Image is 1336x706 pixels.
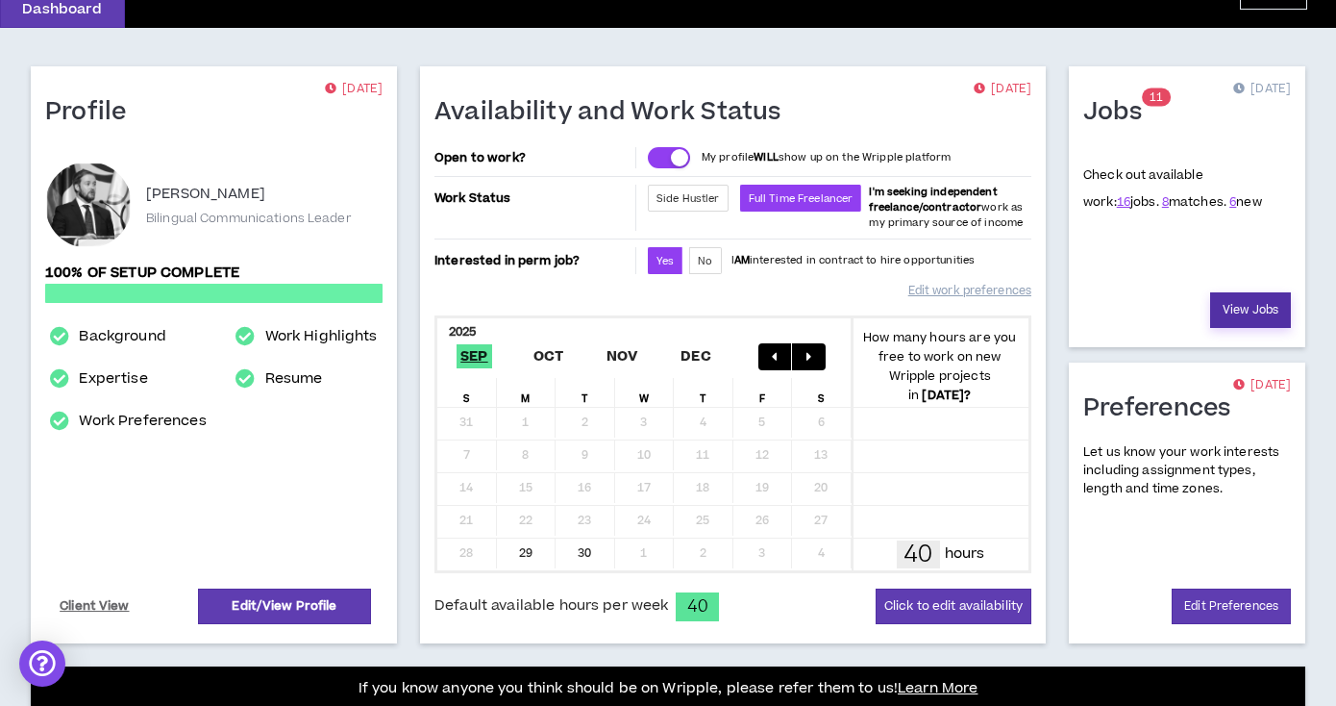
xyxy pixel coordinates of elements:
[265,325,378,348] a: Work Highlights
[733,378,793,407] div: F
[876,589,1031,624] button: Click to edit availability
[1162,193,1169,211] a: 8
[908,274,1031,308] a: Edit work preferences
[79,325,165,348] a: Background
[656,254,674,268] span: Yes
[45,263,383,284] p: 100% of setup complete
[57,590,133,623] a: Client View
[198,589,371,624] a: Edit/View Profile
[656,191,720,206] span: Side Hustler
[45,162,132,248] div: Kevin N.
[677,344,715,368] span: Dec
[1083,393,1246,424] h1: Preferences
[1172,589,1291,624] a: Edit Preferences
[265,367,323,391] a: Resume
[325,80,383,99] p: [DATE]
[79,410,206,433] a: Work Preferences
[530,344,568,368] span: Oct
[434,595,668,617] span: Default available hours per week
[556,378,615,407] div: T
[497,378,557,407] div: M
[1210,292,1291,328] a: View Jobs
[146,183,265,206] p: [PERSON_NAME]
[702,150,951,165] p: My profile show up on the Wripple platform
[45,97,141,128] h1: Profile
[1083,166,1262,211] p: Check out available work:
[615,378,675,407] div: W
[434,185,631,212] p: Work Status
[19,641,65,687] div: Open Intercom Messenger
[869,185,997,214] b: I'm seeking independent freelance/contractor
[1229,193,1236,211] a: 6
[1150,89,1156,106] span: 1
[674,378,733,407] div: T
[1083,97,1156,128] h1: Jobs
[869,185,1023,230] span: work as my primary source of income
[754,150,779,164] strong: WILL
[945,543,985,565] p: hours
[146,210,352,227] p: Bilingual Communications Leader
[1229,193,1262,211] span: new
[1233,376,1291,395] p: [DATE]
[603,344,642,368] span: Nov
[1233,80,1291,99] p: [DATE]
[1083,443,1291,499] p: Let us know your work interests including assignment types, length and time zones.
[1142,88,1171,107] sup: 11
[1117,193,1159,211] span: jobs.
[922,387,971,404] b: [DATE] ?
[359,677,978,700] p: If you know anyone you think should be on Wripple, please refer them to us!
[731,253,976,268] p: I interested in contract to hire opportunities
[437,378,497,407] div: S
[449,323,477,340] b: 2025
[898,678,977,698] a: Learn More
[1162,193,1226,211] span: matches.
[698,254,712,268] span: No
[79,367,147,391] a: Expertise
[434,247,631,274] p: Interested in perm job?
[974,80,1031,99] p: [DATE]
[734,253,750,267] strong: AM
[1117,193,1130,211] a: 16
[434,97,796,128] h1: Availability and Work Status
[457,344,492,368] span: Sep
[792,378,852,407] div: S
[434,150,631,165] p: Open to work?
[1156,89,1163,106] span: 1
[852,328,1029,405] p: How many hours are you free to work on new Wripple projects in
